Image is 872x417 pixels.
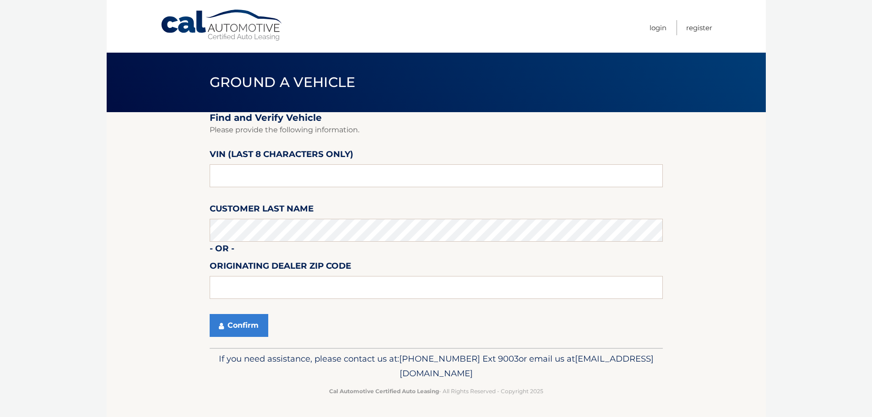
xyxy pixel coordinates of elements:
[216,352,657,381] p: If you need assistance, please contact us at: or email us at
[210,112,663,124] h2: Find and Verify Vehicle
[399,353,519,364] span: [PHONE_NUMBER] Ext 9003
[160,9,284,42] a: Cal Automotive
[216,386,657,396] p: - All Rights Reserved - Copyright 2025
[210,202,314,219] label: Customer Last Name
[686,20,712,35] a: Register
[210,242,234,259] label: - or -
[210,259,351,276] label: Originating Dealer Zip Code
[329,388,439,395] strong: Cal Automotive Certified Auto Leasing
[210,74,356,91] span: Ground a Vehicle
[210,147,353,164] label: VIN (last 8 characters only)
[210,314,268,337] button: Confirm
[210,124,663,136] p: Please provide the following information.
[650,20,666,35] a: Login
